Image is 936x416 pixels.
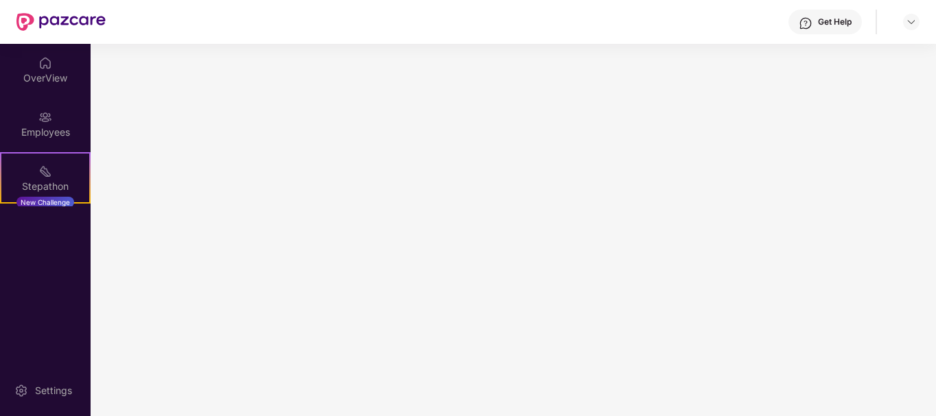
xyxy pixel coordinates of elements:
[906,16,917,27] img: svg+xml;base64,PHN2ZyBpZD0iRHJvcGRvd24tMzJ4MzIiIHhtbG5zPSJodHRwOi8vd3d3LnczLm9yZy8yMDAwL3N2ZyIgd2...
[16,13,106,31] img: New Pazcare Logo
[16,197,74,208] div: New Challenge
[38,164,52,178] img: svg+xml;base64,PHN2ZyB4bWxucz0iaHR0cDovL3d3dy53My5vcmcvMjAwMC9zdmciIHdpZHRoPSIyMSIgaGVpZ2h0PSIyMC...
[799,16,812,30] img: svg+xml;base64,PHN2ZyBpZD0iSGVscC0zMngzMiIgeG1sbnM9Imh0dHA6Ly93d3cudzMub3JnLzIwMDAvc3ZnIiB3aWR0aD...
[31,384,76,397] div: Settings
[818,16,852,27] div: Get Help
[38,110,52,124] img: svg+xml;base64,PHN2ZyBpZD0iRW1wbG95ZWVzIiB4bWxucz0iaHR0cDovL3d3dy53My5vcmcvMjAwMC9zdmciIHdpZHRoPS...
[38,56,52,70] img: svg+xml;base64,PHN2ZyBpZD0iSG9tZSIgeG1sbnM9Imh0dHA6Ly93d3cudzMub3JnLzIwMDAvc3ZnIiB3aWR0aD0iMjAiIG...
[14,384,28,397] img: svg+xml;base64,PHN2ZyBpZD0iU2V0dGluZy0yMHgyMCIgeG1sbnM9Imh0dHA6Ly93d3cudzMub3JnLzIwMDAvc3ZnIiB3aW...
[1,180,89,193] div: Stepathon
